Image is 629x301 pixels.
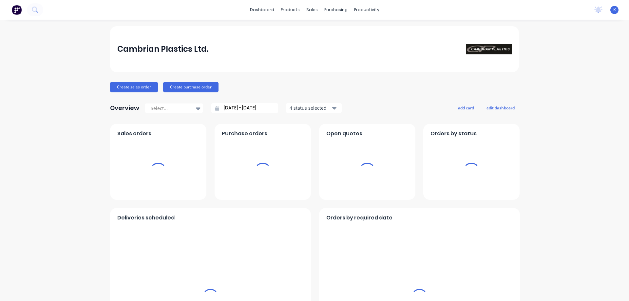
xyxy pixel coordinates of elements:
button: add card [454,103,478,112]
div: purchasing [321,5,351,15]
button: 4 status selected [286,103,342,113]
img: Cambrian Plastics Ltd. [466,44,512,54]
span: Open quotes [326,130,362,138]
span: Orders by status [430,130,477,138]
div: 4 status selected [290,104,331,111]
img: Factory [12,5,22,15]
button: Create purchase order [163,82,219,92]
a: dashboard [247,5,277,15]
button: Create sales order [110,82,158,92]
div: products [277,5,303,15]
div: Cambrian Plastics Ltd. [117,43,208,56]
span: Sales orders [117,130,151,138]
button: edit dashboard [482,103,519,112]
div: Overview [110,102,139,115]
span: K [613,7,616,13]
div: sales [303,5,321,15]
span: Purchase orders [222,130,267,138]
span: Orders by required date [326,214,392,222]
div: productivity [351,5,383,15]
span: Deliveries scheduled [117,214,175,222]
